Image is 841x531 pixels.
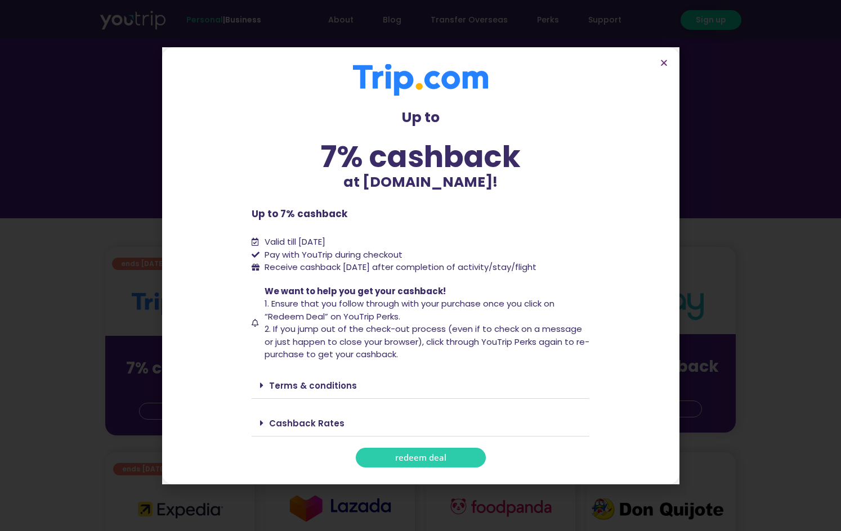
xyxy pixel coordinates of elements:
[252,410,589,436] div: Cashback Rates
[252,142,589,172] div: 7% cashback
[252,207,347,220] b: Up to 7% cashback
[265,323,589,360] span: 2. If you jump out of the check-out process (even if to check on a message or just happen to clos...
[265,298,554,322] span: 1. Ensure that you follow through with your purchase once you click on “Redeem Deal” on YouTrip P...
[252,372,589,399] div: Terms & conditions
[269,417,345,429] a: Cashback Rates
[265,236,325,247] span: Valid till [DATE]
[252,107,589,128] p: Up to
[265,261,536,273] span: Receive cashback [DATE] after completion of activity/stay/flight
[252,172,589,193] p: at [DOMAIN_NAME]!
[356,448,486,467] a: redeem deal
[265,285,446,297] span: We want to help you get your cashback!
[395,453,446,462] span: redeem deal
[269,380,357,391] a: Terms & conditions
[660,58,668,67] a: Close
[262,249,402,262] span: Pay with YouTrip during checkout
